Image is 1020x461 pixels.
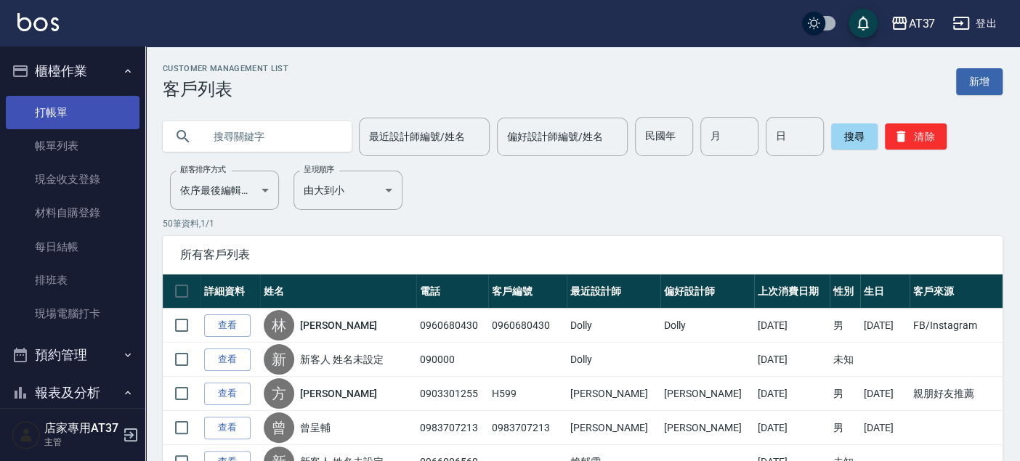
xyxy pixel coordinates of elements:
th: 生日 [860,274,910,309]
td: 男 [830,377,860,411]
td: [DATE] [860,309,910,343]
div: 方 [264,378,294,409]
div: 新 [264,344,294,375]
td: 男 [830,309,860,343]
td: 0983707213 [416,411,488,445]
td: 0960680430 [488,309,567,343]
td: [DATE] [754,377,830,411]
td: [PERSON_NAME] [660,411,754,445]
a: 排班表 [6,264,139,297]
h5: 店家專用AT37 [44,421,118,436]
button: 搜尋 [831,123,878,150]
td: [PERSON_NAME] [660,377,754,411]
p: 主管 [44,436,118,449]
img: Person [12,420,41,449]
div: 依序最後編輯時間 [170,171,279,210]
td: FB/Instagram [910,309,1003,343]
a: 查看 [204,314,251,337]
input: 搜尋關鍵字 [203,117,340,156]
th: 性別 [830,274,860,309]
button: AT37 [885,9,941,38]
label: 呈現順序 [304,164,334,175]
a: 新增 [956,68,1003,95]
div: 林 [264,310,294,340]
a: 新客人 姓名未設定 [300,352,384,367]
th: 電話 [416,274,488,309]
td: Dolly [660,309,754,343]
a: 查看 [204,383,251,405]
a: 帳單列表 [6,129,139,163]
a: 查看 [204,348,251,371]
a: 現金收支登錄 [6,163,139,196]
a: [PERSON_NAME] [300,386,377,401]
td: Dolly [567,343,660,377]
th: 客戶來源 [910,274,1003,309]
th: 最近設計師 [567,274,660,309]
td: [PERSON_NAME] [567,411,660,445]
a: 每日結帳 [6,230,139,264]
a: 現場電腦打卡 [6,297,139,330]
img: Logo [17,13,59,31]
div: AT37 [908,15,935,33]
a: [PERSON_NAME] [300,318,377,333]
div: 由大到小 [294,171,402,210]
a: 查看 [204,417,251,439]
td: Dolly [567,309,660,343]
td: 0903301255 [416,377,488,411]
div: 曾 [264,412,294,443]
button: 預約管理 [6,336,139,374]
a: 材料自購登錄 [6,196,139,229]
td: 男 [830,411,860,445]
th: 上次消費日期 [754,274,830,309]
td: [DATE] [860,411,910,445]
button: 清除 [885,123,947,150]
button: 報表及分析 [6,374,139,412]
td: [PERSON_NAME] [567,377,660,411]
th: 姓名 [260,274,416,309]
p: 50 筆資料, 1 / 1 [163,217,1003,230]
td: 090000 [416,343,488,377]
td: 0983707213 [488,411,567,445]
a: 打帳單 [6,96,139,129]
h3: 客戶列表 [163,79,288,99]
span: 所有客戶列表 [180,248,985,262]
label: 顧客排序方式 [180,164,226,175]
th: 客戶編號 [488,274,567,309]
td: H599 [488,377,567,411]
td: [DATE] [860,377,910,411]
td: [DATE] [754,343,830,377]
td: 未知 [830,343,860,377]
td: 0960680430 [416,309,488,343]
th: 詳細資料 [201,274,260,309]
button: save [849,9,878,38]
td: [DATE] [754,411,830,445]
th: 偏好設計師 [660,274,754,309]
h2: Customer Management List [163,64,288,73]
a: 曾呈輔 [300,420,331,435]
button: 櫃檯作業 [6,52,139,90]
td: [DATE] [754,309,830,343]
td: 親朋好友推薦 [910,377,1003,411]
button: 登出 [947,10,1003,37]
